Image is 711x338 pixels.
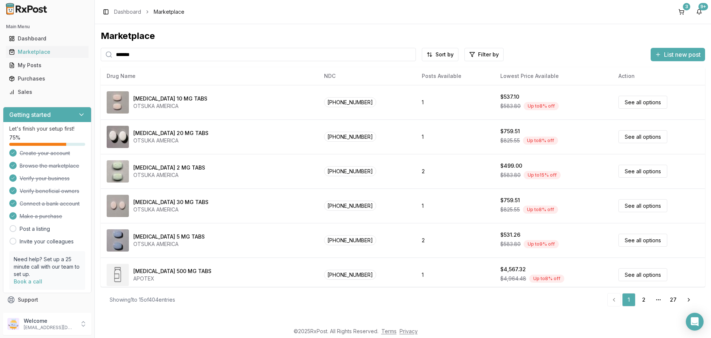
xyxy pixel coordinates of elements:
span: $825.55 [500,206,520,213]
span: Verify your business [20,175,70,182]
img: RxPost Logo [3,3,50,15]
button: Dashboard [3,33,91,45]
td: 2 [416,223,494,257]
th: Lowest Price Available [494,67,612,85]
span: $583.80 [500,102,521,110]
a: Post a listing [20,225,50,233]
a: Privacy [400,328,418,334]
div: Up to 8 % off [523,137,558,145]
div: OTSUKA AMERICA [133,102,207,110]
a: Dashboard [6,32,89,45]
div: $499.00 [500,162,522,170]
th: Posts Available [416,67,494,85]
span: Verify beneficial owners [20,187,79,195]
span: $4,964.48 [500,275,526,282]
p: Need help? Set up a 25 minute call with our team to set up. [14,256,81,278]
span: [PHONE_NUMBER] [324,166,376,176]
span: [PHONE_NUMBER] [324,235,376,245]
img: Abilify 10 MG TABS [107,91,129,114]
div: $537.10 [500,93,519,101]
div: [MEDICAL_DATA] 30 MG TABS [133,198,208,206]
button: Marketplace [3,46,91,58]
th: Drug Name [101,67,318,85]
span: Browse the marketplace [20,162,79,170]
button: List new post [651,48,705,61]
button: Filter by [464,48,504,61]
a: Invite your colleagues [20,238,74,245]
span: $825.55 [500,137,520,144]
span: $583.80 [500,240,521,248]
button: Purchases [3,73,91,85]
div: OTSUKA AMERICA [133,137,208,144]
a: 27 [667,293,680,306]
td: 1 [416,257,494,292]
img: Abilify 20 MG TABS [107,126,129,148]
a: Terms [381,328,397,334]
td: 1 [416,85,494,119]
span: $583.80 [500,171,521,179]
a: See all options [618,199,667,212]
div: [MEDICAL_DATA] 2 MG TABS [133,164,205,171]
span: 75 % [9,134,20,141]
td: 1 [416,188,494,223]
a: See all options [618,268,667,281]
span: Feedback [18,309,43,317]
span: Sort by [435,51,454,58]
a: Go to next page [681,293,696,306]
img: Abilify 2 MG TABS [107,160,129,183]
span: [PHONE_NUMBER] [324,201,376,211]
button: 3 [675,6,687,18]
span: List new post [664,50,701,59]
a: Marketplace [6,45,89,59]
th: NDC [318,67,416,85]
a: See all options [618,234,667,247]
nav: breadcrumb [114,8,184,16]
a: See all options [618,96,667,109]
div: $759.51 [500,197,520,204]
a: See all options [618,130,667,143]
div: Dashboard [9,35,86,42]
div: Up to 8 % off [524,102,559,110]
span: [PHONE_NUMBER] [324,270,376,280]
button: 9+ [693,6,705,18]
img: Abilify 5 MG TABS [107,229,129,252]
a: Dashboard [114,8,141,16]
img: Abilify 30 MG TABS [107,195,129,217]
a: 1 [622,293,635,306]
p: Let's finish your setup first! [9,125,85,132]
a: Purchases [6,72,89,85]
a: Book a call [14,278,42,285]
a: My Posts [6,59,89,72]
span: Marketplace [154,8,184,16]
span: Make a purchase [20,213,62,220]
a: List new post [651,52,705,59]
div: 3 [683,3,690,10]
img: Abiraterone Acetate 500 MG TABS [107,264,129,286]
th: Action [612,67,705,85]
p: [EMAIL_ADDRESS][DOMAIN_NAME] [24,325,75,331]
div: [MEDICAL_DATA] 20 MG TABS [133,129,208,137]
span: Create your account [20,150,70,157]
a: See all options [618,165,667,178]
div: Sales [9,88,86,96]
div: Open Intercom Messenger [686,313,704,331]
div: [MEDICAL_DATA] 10 MG TABS [133,95,207,102]
td: 1 [416,119,494,154]
div: Up to 9 % off [524,240,559,248]
div: Purchases [9,75,86,82]
td: 2 [416,154,494,188]
div: Marketplace [9,48,86,56]
div: [MEDICAL_DATA] 5 MG TABS [133,233,205,240]
div: Up to 8 % off [523,206,558,214]
button: Sort by [422,48,458,61]
button: Sales [3,86,91,98]
div: OTSUKA AMERICA [133,240,205,248]
div: $4,567.32 [500,266,526,273]
button: Support [3,293,91,306]
a: Sales [6,85,89,99]
nav: pagination [607,293,696,306]
a: 2 [637,293,650,306]
div: 9+ [698,3,708,10]
div: $759.51 [500,128,520,135]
